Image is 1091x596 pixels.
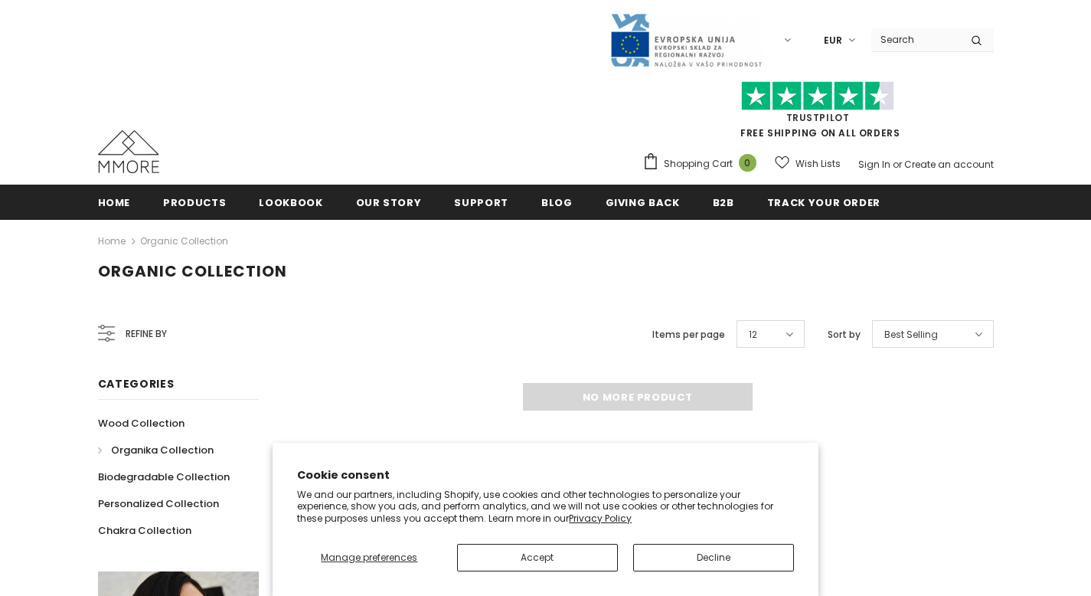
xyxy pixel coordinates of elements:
[98,185,131,219] a: Home
[606,185,680,219] a: Giving back
[904,158,994,171] a: Create an account
[457,544,618,571] button: Accept
[140,234,228,247] a: Organic Collection
[111,443,214,457] span: Organika Collection
[828,327,861,342] label: Sort by
[824,33,842,48] span: EUR
[163,195,226,210] span: Products
[98,517,191,544] a: Chakra Collection
[741,81,894,111] img: Trust Pilot Stars
[98,437,214,463] a: Organika Collection
[297,467,794,483] h2: Cookie consent
[642,152,764,175] a: Shopping Cart 0
[98,490,219,517] a: Personalized Collection
[98,232,126,251] a: Home
[606,195,680,210] span: Giving back
[541,195,573,210] span: Blog
[98,416,185,431] span: Wood Collection
[633,544,794,571] button: Decline
[454,185,508,219] a: support
[98,410,185,437] a: Wood Collection
[126,326,167,342] span: Refine by
[98,496,219,511] span: Personalized Collection
[569,512,632,525] a: Privacy Policy
[259,185,322,219] a: Lookbook
[98,470,230,484] span: Biodegradable Collection
[713,195,734,210] span: B2B
[454,195,508,210] span: support
[713,185,734,219] a: B2B
[642,88,994,139] span: FREE SHIPPING ON ALL ORDERS
[664,156,733,172] span: Shopping Cart
[609,12,763,68] img: Javni Razpis
[321,551,417,564] span: Manage preferences
[767,185,880,219] a: Track your order
[98,463,230,490] a: Biodegradable Collection
[98,523,191,538] span: Chakra Collection
[356,195,422,210] span: Our Story
[98,195,131,210] span: Home
[767,195,880,210] span: Track your order
[858,158,890,171] a: Sign In
[356,185,422,219] a: Our Story
[259,195,322,210] span: Lookbook
[98,260,287,282] span: Organic Collection
[871,28,959,51] input: Search Site
[749,327,757,342] span: 12
[775,150,841,177] a: Wish Lists
[786,111,850,124] a: Trustpilot
[652,327,725,342] label: Items per page
[739,154,756,172] span: 0
[884,327,938,342] span: Best Selling
[297,544,441,571] button: Manage preferences
[98,376,175,391] span: Categories
[609,33,763,46] a: Javni Razpis
[541,185,573,219] a: Blog
[98,130,159,173] img: MMORE Cases
[297,489,794,525] p: We and our partners, including Shopify, use cookies and other technologies to personalize your ex...
[893,158,902,171] span: or
[163,185,226,219] a: Products
[795,156,841,172] span: Wish Lists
